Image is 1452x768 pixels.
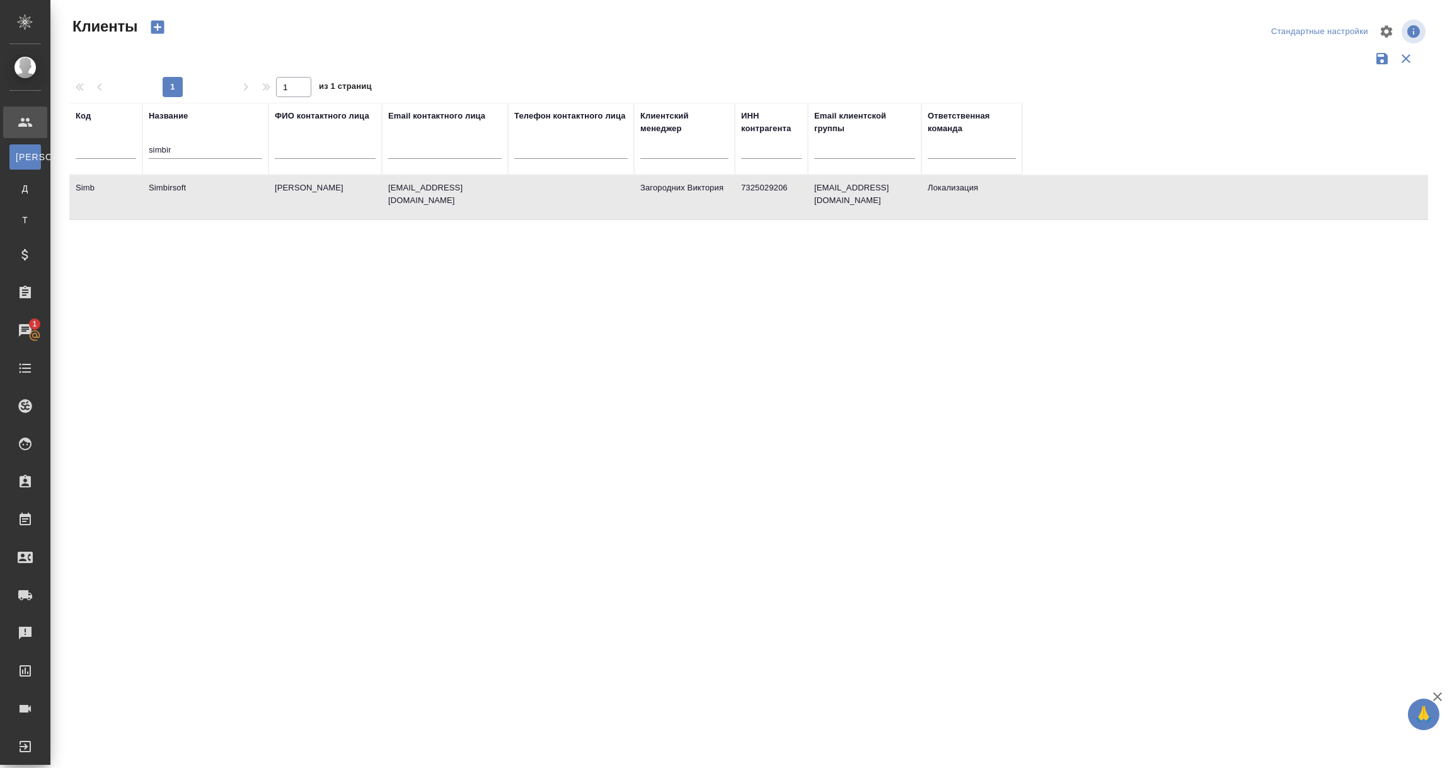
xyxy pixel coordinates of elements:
a: Т [9,207,41,233]
span: Д [16,182,35,195]
a: Д [9,176,41,201]
p: [EMAIL_ADDRESS][DOMAIN_NAME] [388,182,502,207]
td: [PERSON_NAME] [268,175,382,219]
button: Сбросить фильтры [1394,47,1418,71]
span: из 1 страниц [319,79,372,97]
a: 1 [3,315,47,346]
div: Email клиентской группы [814,110,915,135]
div: ИНН контрагента [741,110,802,135]
div: Название [149,110,188,122]
td: Simbirsoft [142,175,268,219]
td: Simb [69,175,142,219]
button: Создать [142,16,173,38]
span: [PERSON_NAME] [16,151,35,163]
a: [PERSON_NAME] [9,144,41,170]
button: Сохранить фильтры [1370,47,1394,71]
div: Телефон контактного лица [514,110,626,122]
td: Загородних Виктория [634,175,735,219]
div: Клиентский менеджер [640,110,729,135]
span: Клиенты [69,16,137,37]
button: 🙏 [1408,699,1439,730]
div: Ответственная команда [928,110,1016,135]
td: [EMAIL_ADDRESS][DOMAIN_NAME] [808,175,921,219]
div: ФИО контактного лица [275,110,369,122]
span: Т [16,214,35,226]
div: Email контактного лица [388,110,485,122]
span: 1 [25,318,44,330]
div: split button [1268,22,1371,42]
td: Локализация [921,175,1022,219]
span: Настроить таблицу [1371,16,1402,47]
td: 7325029206 [735,175,808,219]
div: Код [76,110,91,122]
span: Посмотреть информацию [1402,20,1428,44]
span: 🙏 [1413,701,1434,728]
